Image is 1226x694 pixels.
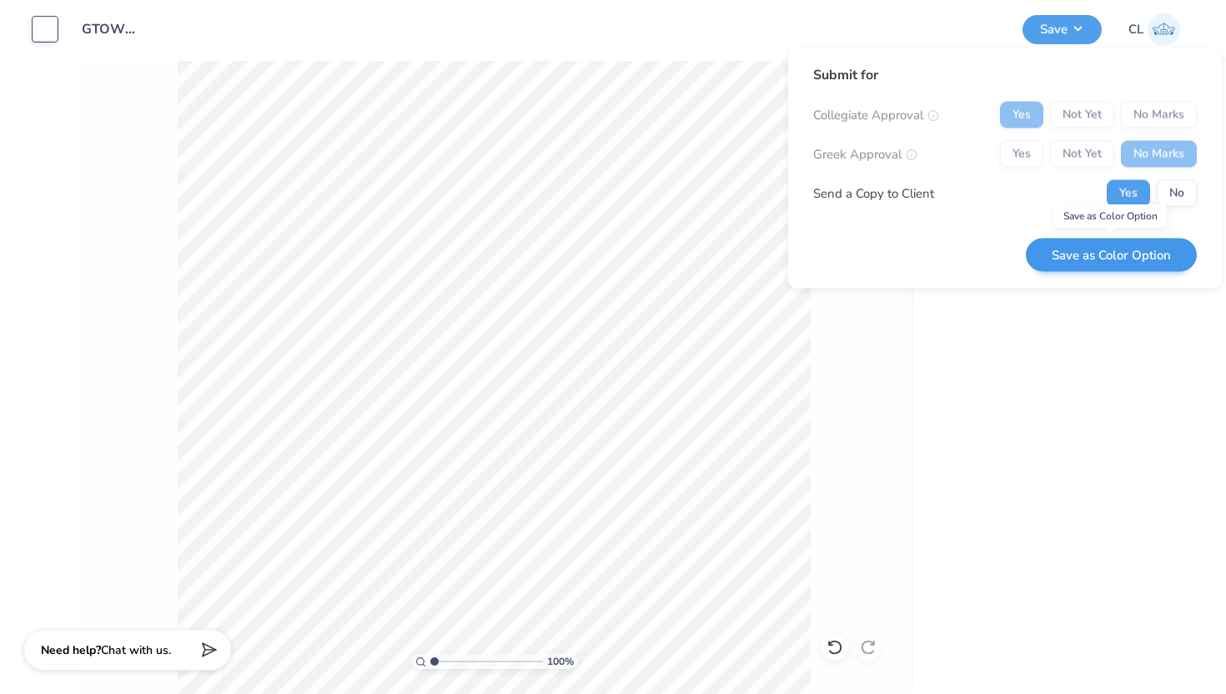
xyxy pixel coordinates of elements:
img: Cate Latour [1148,13,1180,46]
div: Submit for [813,65,1197,85]
input: Untitled Design [69,13,151,46]
div: Send a Copy to Client [813,184,934,203]
button: Save as Color Option [1026,238,1197,272]
strong: Need help? [41,642,101,658]
button: Save [1023,15,1102,44]
a: CL [1128,13,1180,46]
button: No [1157,180,1197,207]
span: 100 % [547,654,574,669]
span: CL [1128,20,1143,39]
button: Yes [1107,180,1150,207]
span: Chat with us. [101,642,171,658]
div: Save as Color Option [1054,204,1167,228]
